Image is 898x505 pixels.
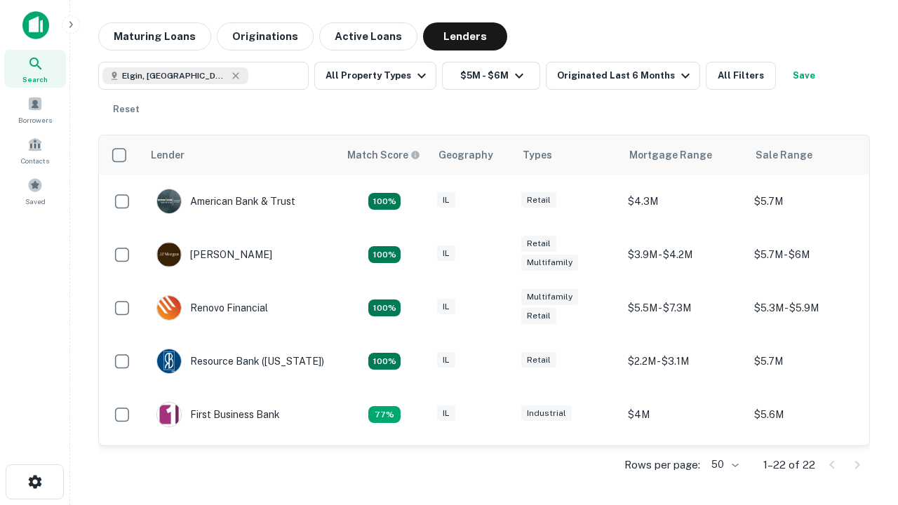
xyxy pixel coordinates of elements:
td: $5.7M [747,175,873,228]
div: Retail [521,352,556,368]
div: Multifamily [521,289,578,305]
a: Saved [4,172,66,210]
th: Sale Range [747,135,873,175]
div: IL [437,405,455,422]
div: [PERSON_NAME] [156,242,272,267]
a: Borrowers [4,90,66,128]
div: American Bank & Trust [156,189,295,214]
iframe: Chat Widget [828,348,898,415]
button: Active Loans [319,22,417,50]
td: $3.9M - $4.2M [621,228,747,281]
th: Capitalize uses an advanced AI algorithm to match your search with the best lender. The match sco... [339,135,430,175]
a: Search [4,50,66,88]
div: Retail [521,192,556,208]
button: $5M - $6M [442,62,540,90]
div: Types [523,147,552,163]
div: Retail [521,236,556,252]
td: $5.1M [747,441,873,494]
button: All Filters [706,62,776,90]
img: picture [157,189,181,213]
span: Elgin, [GEOGRAPHIC_DATA], [GEOGRAPHIC_DATA] [122,69,227,82]
div: Originated Last 6 Months [557,67,694,84]
td: $4.3M [621,175,747,228]
span: Borrowers [18,114,52,126]
div: Mortgage Range [629,147,712,163]
div: Matching Properties: 4, hasApolloMatch: undefined [368,299,401,316]
div: 50 [706,454,741,475]
th: Geography [430,135,514,175]
div: Sale Range [756,147,812,163]
p: Rows per page: [624,457,700,473]
div: IL [437,192,455,208]
button: All Property Types [314,62,436,90]
div: Matching Properties: 4, hasApolloMatch: undefined [368,353,401,370]
button: Maturing Loans [98,22,211,50]
div: IL [437,299,455,315]
button: Originated Last 6 Months [546,62,700,90]
div: IL [437,245,455,262]
th: Lender [142,135,339,175]
td: $5.7M [747,335,873,388]
div: Retail [521,308,556,324]
img: picture [157,243,181,267]
td: $2.2M - $3.1M [621,335,747,388]
div: First Business Bank [156,402,280,427]
th: Types [514,135,621,175]
button: Save your search to get updates of matches that match your search criteria. [782,62,826,90]
div: Lender [151,147,185,163]
div: Matching Properties: 3, hasApolloMatch: undefined [368,406,401,423]
div: Renovo Financial [156,295,268,321]
button: Lenders [423,22,507,50]
div: Resource Bank ([US_STATE]) [156,349,324,374]
th: Mortgage Range [621,135,747,175]
button: Reset [104,95,149,123]
td: $5.7M - $6M [747,228,873,281]
div: Matching Properties: 4, hasApolloMatch: undefined [368,246,401,263]
td: $4M [621,388,747,441]
div: Matching Properties: 7, hasApolloMatch: undefined [368,193,401,210]
div: Industrial [521,405,572,422]
img: picture [157,349,181,373]
h6: Match Score [347,147,417,163]
img: capitalize-icon.png [22,11,49,39]
img: picture [157,296,181,320]
td: $3.1M [621,441,747,494]
span: Search [22,74,48,85]
span: Saved [25,196,46,207]
div: Capitalize uses an advanced AI algorithm to match your search with the best lender. The match sco... [347,147,420,163]
span: Contacts [21,155,49,166]
a: Contacts [4,131,66,169]
td: $5.5M - $7.3M [621,281,747,335]
p: 1–22 of 22 [763,457,815,473]
div: Geography [438,147,493,163]
img: picture [157,403,181,426]
div: IL [437,352,455,368]
td: $5.3M - $5.9M [747,281,873,335]
button: Originations [217,22,314,50]
div: Multifamily [521,255,578,271]
td: $5.6M [747,388,873,441]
